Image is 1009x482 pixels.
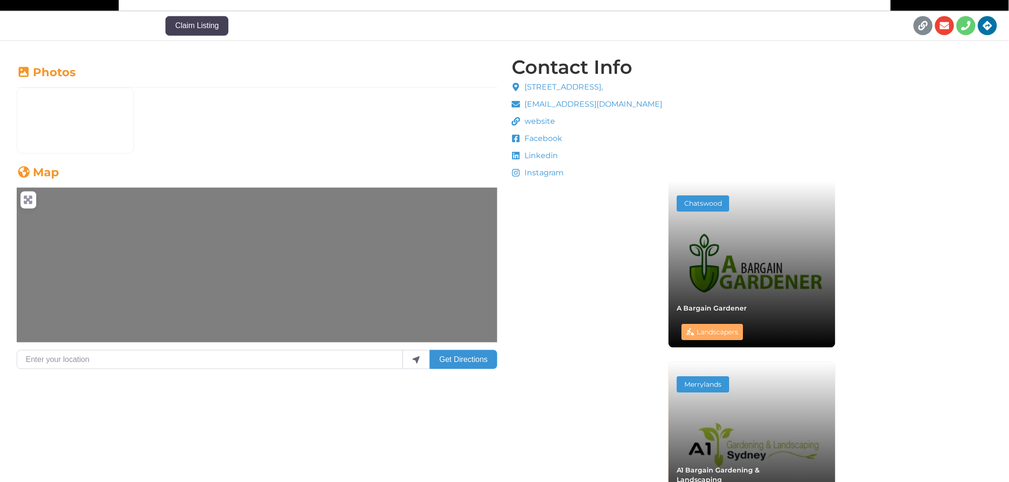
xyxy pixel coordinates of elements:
span: [EMAIL_ADDRESS][DOMAIN_NAME] [523,99,663,110]
div: use my location [402,350,430,369]
button: Claim Listing [165,16,228,35]
input: Enter your location [17,350,403,369]
h4: Contact Info [512,58,632,77]
a: A Bargain Gardener [677,304,747,312]
a: Map [17,165,59,179]
span: Linkedin [523,150,558,161]
div: Merrylands [682,381,725,388]
button: Get Directions [430,350,497,369]
a: Photos [17,65,76,79]
a: website [512,116,663,127]
span: Instagram [523,167,564,179]
img: SubContractors2 [17,88,134,153]
span: website [523,116,556,127]
span: Facebook [523,133,563,144]
span: [STREET_ADDRESS], [523,81,603,93]
a: Landscapers [697,328,738,336]
div: Chatswood [682,200,725,207]
a: [EMAIL_ADDRESS][DOMAIN_NAME] [512,99,663,110]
